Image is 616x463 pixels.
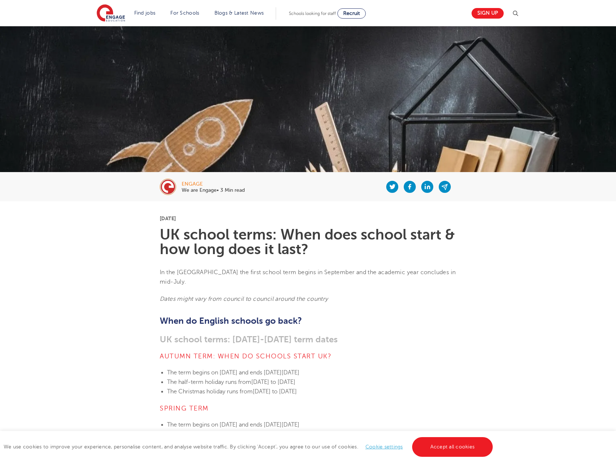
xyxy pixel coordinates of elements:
[4,444,495,450] span: We use cookies to improve your experience, personalise content, and analyse website traffic. By c...
[337,8,366,19] a: Recruit
[160,269,456,285] span: In the [GEOGRAPHIC_DATA] the first school term begins in September and the academic year conclude...
[97,4,125,23] img: Engage Education
[167,369,218,376] span: The term begins on
[220,421,299,428] span: [DATE] and ends [DATE][DATE]
[160,296,328,302] em: Dates might vary from council to council around the country
[170,10,199,16] a: For Schools
[214,10,264,16] a: Blogs & Latest News
[160,315,456,327] h2: When do English schools go back?
[253,388,297,395] span: [DATE] to [DATE]
[220,369,299,376] span: [DATE] and ends [DATE][DATE]
[365,444,403,450] a: Cookie settings
[160,334,338,345] span: UK school terms: [DATE]-[DATE] term dates
[412,437,493,457] a: Accept all cookies
[343,11,360,16] span: Recruit
[167,421,218,428] span: The term begins on
[160,227,456,257] h1: UK school terms: When does school start & how long does it last?
[160,405,209,412] span: Spring term
[182,182,245,187] div: engage
[160,216,456,221] p: [DATE]
[167,379,251,385] span: The half-term holiday runs from
[134,10,156,16] a: Find jobs
[472,8,504,19] a: Sign up
[160,353,332,360] span: Autumn term: When do schools start UK?
[251,379,295,385] span: [DATE] to [DATE]
[289,11,336,16] span: Schools looking for staff
[167,388,253,395] span: The Christmas holiday runs from
[182,188,245,193] p: We are Engage• 3 Min read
